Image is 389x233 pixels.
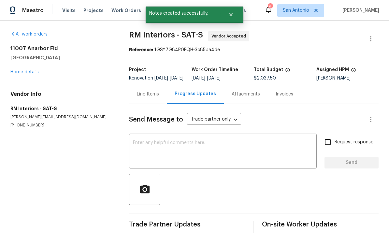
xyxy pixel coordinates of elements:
span: - [154,76,183,80]
span: Visits [62,7,76,14]
span: The hpm assigned to this work order. [351,67,356,76]
h5: Project [129,67,146,72]
span: Vendor Accepted [211,33,249,39]
h5: Total Budget [254,67,283,72]
h5: Work Order Timeline [192,67,238,72]
div: [PERSON_NAME] [316,76,379,80]
span: Send Message to [129,116,183,123]
p: [PERSON_NAME][EMAIL_ADDRESS][DOMAIN_NAME] [10,114,113,120]
span: [DATE] [170,76,183,80]
span: [PERSON_NAME] [340,7,379,14]
h5: [GEOGRAPHIC_DATA] [10,54,113,61]
span: $2,037.50 [254,76,276,80]
span: Maestro [22,7,44,14]
span: [DATE] [154,76,168,80]
span: The total cost of line items that have been proposed by Opendoor. This sum includes line items th... [285,67,290,76]
span: Projects [83,7,104,14]
button: Close [220,8,242,21]
span: On-site Worker Updates [262,221,379,228]
div: Line Items [137,91,159,97]
div: 1GSY7G84P0EQH-3c85ba4de [129,47,379,53]
div: Attachments [232,91,260,97]
div: 5 [268,4,272,10]
p: [PHONE_NUMBER] [10,123,113,128]
span: San Antonio [283,7,309,14]
span: - [192,76,221,80]
span: [DATE] [192,76,205,80]
span: [DATE] [207,76,221,80]
span: Renovation [129,76,183,80]
h4: Vendor Info [10,91,113,97]
a: Home details [10,70,39,74]
div: Trade partner only [187,114,241,125]
span: Work Orders [111,7,141,14]
a: All work orders [10,32,48,36]
div: Invoices [276,91,293,97]
span: RM Interiors - SAT-S [129,31,203,39]
span: Notes created successfully. [146,7,220,20]
h2: 11007 Anarbor Fld [10,45,113,52]
h5: Assigned HPM [316,67,349,72]
h5: RM Interiors - SAT-S [10,105,113,112]
span: Trade Partner Updates [129,221,246,228]
span: Request response [335,139,373,146]
div: Progress Updates [175,91,216,97]
b: Reference: [129,48,153,52]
